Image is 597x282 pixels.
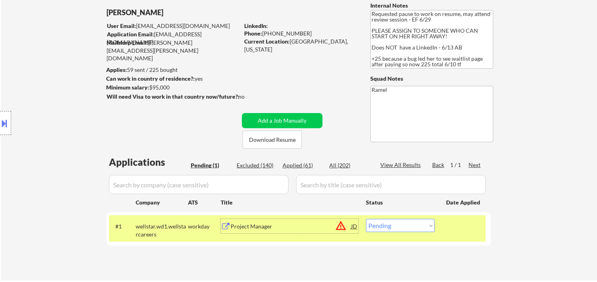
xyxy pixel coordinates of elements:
[242,113,322,128] button: Add a Job Manually
[136,222,188,238] div: wellstar.wd1.wellstarcareers
[107,22,136,29] strong: User Email:
[106,83,239,91] div: $95,000
[109,175,289,194] input: Search by company (case sensitive)
[366,195,435,209] div: Status
[107,30,239,46] div: [EMAIL_ADDRESS][DOMAIN_NAME]
[244,22,268,29] strong: LinkedIn:
[115,222,129,230] div: #1
[106,66,239,74] div: 59 sent / 225 bought
[237,161,277,169] div: Excluded (140)
[244,30,262,37] strong: Phone:
[244,30,357,38] div: [PHONE_NUMBER]
[432,161,445,169] div: Back
[107,39,148,46] strong: Mailslurp Email:
[446,199,481,207] div: Date Applied
[329,161,369,169] div: All (202)
[107,31,154,38] strong: Application Email:
[136,199,188,207] div: Company
[370,75,493,83] div: Squad Notes
[350,219,358,233] div: JD
[221,199,358,207] div: Title
[109,157,188,167] div: Applications
[191,161,231,169] div: Pending (1)
[469,161,481,169] div: Next
[188,222,221,230] div: workday
[106,75,237,83] div: yes
[231,222,351,230] div: Project Manager
[106,75,195,82] strong: Can work in country of residence?:
[335,220,346,231] button: warning_amber
[296,175,486,194] input: Search by title (case sensitive)
[107,39,239,62] div: [PERSON_NAME][EMAIL_ADDRESS][PERSON_NAME][DOMAIN_NAME]
[188,199,221,207] div: ATS
[283,161,322,169] div: Applied (61)
[244,38,357,53] div: [GEOGRAPHIC_DATA], [US_STATE]
[107,22,239,30] div: [EMAIL_ADDRESS][DOMAIN_NAME]
[380,161,423,169] div: View All Results
[107,8,271,18] div: [PERSON_NAME]
[238,93,261,101] div: no
[450,161,469,169] div: 1 / 1
[370,2,493,10] div: Internal Notes
[243,131,302,149] button: Download Resume
[107,93,239,100] strong: Will need Visa to work in that country now/future?:
[244,38,290,45] strong: Current Location:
